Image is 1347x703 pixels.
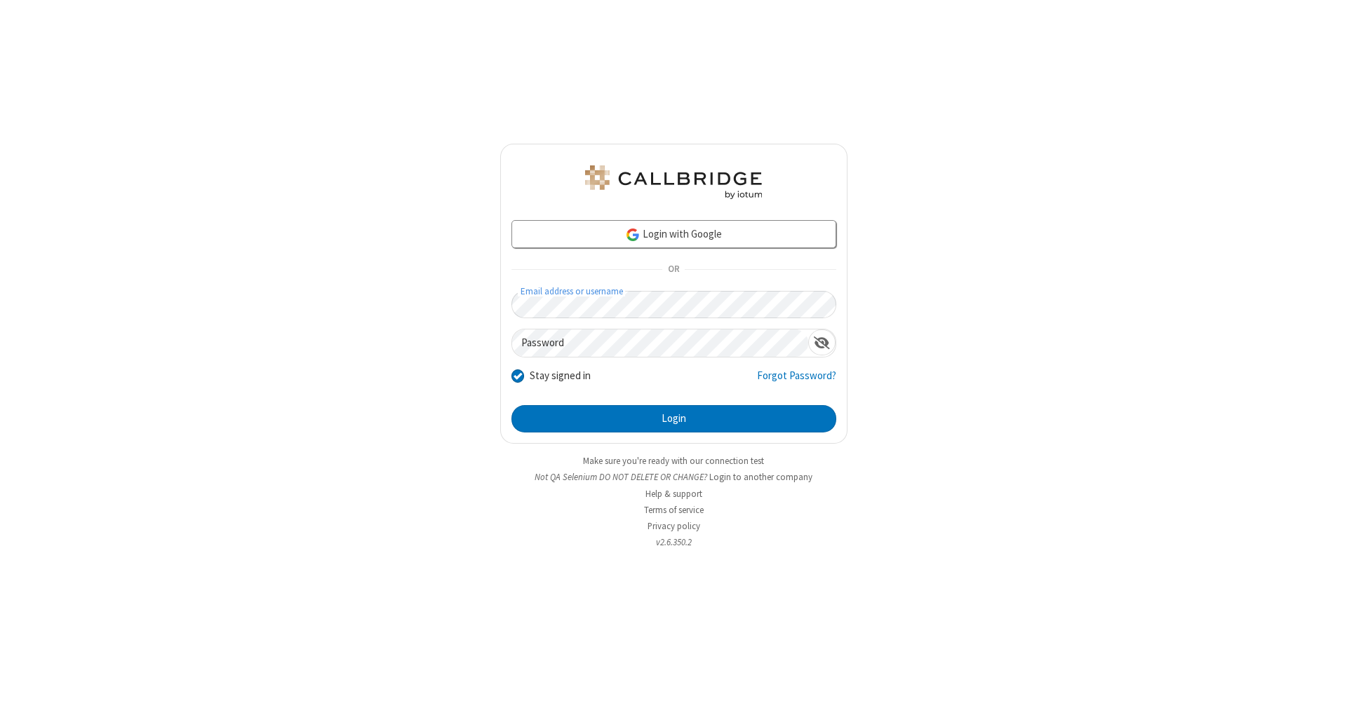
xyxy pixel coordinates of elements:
input: Password [512,329,808,357]
a: Terms of service [644,504,704,516]
a: Make sure you're ready with our connection test [583,455,764,467]
button: Login to another company [709,470,812,484]
div: Show password [808,329,836,355]
li: Not QA Selenium DO NOT DELETE OR CHANGE? [500,470,847,484]
input: Email address or username [511,291,836,318]
a: Forgot Password? [757,368,836,395]
a: Privacy policy [648,520,700,532]
label: Stay signed in [530,368,591,384]
span: OR [662,260,685,280]
li: v2.6.350.2 [500,535,847,549]
img: google-icon.png [625,227,641,243]
a: Help & support [645,488,702,500]
button: Login [511,405,836,433]
img: QA Selenium DO NOT DELETE OR CHANGE [582,165,765,199]
a: Login with Google [511,220,836,248]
